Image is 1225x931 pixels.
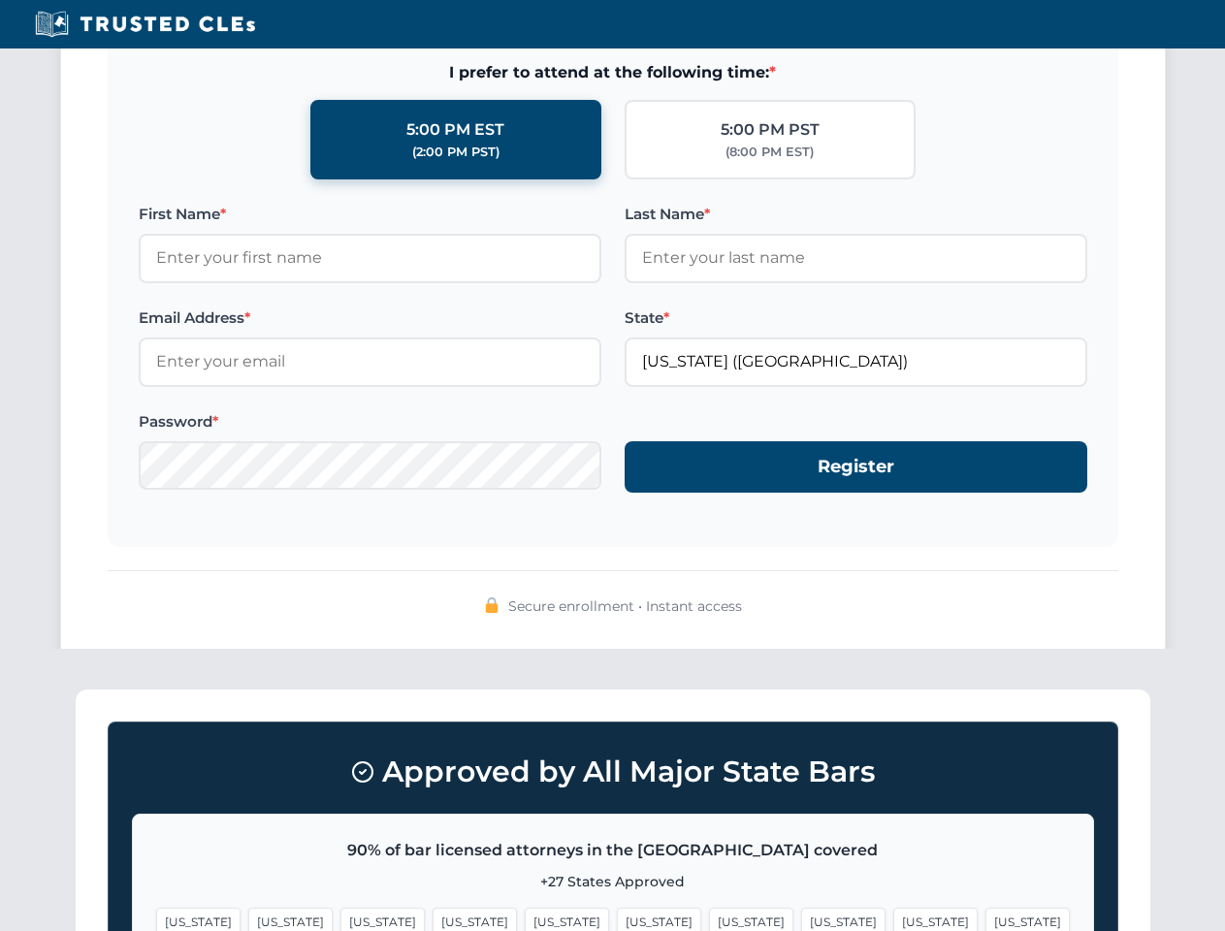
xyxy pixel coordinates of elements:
[139,306,601,330] label: Email Address
[625,441,1087,493] button: Register
[508,595,742,617] span: Secure enrollment • Instant access
[132,746,1094,798] h3: Approved by All Major State Bars
[139,60,1087,85] span: I prefer to attend at the following time:
[725,143,814,162] div: (8:00 PM EST)
[625,203,1087,226] label: Last Name
[625,306,1087,330] label: State
[406,117,504,143] div: 5:00 PM EST
[625,234,1087,282] input: Enter your last name
[139,203,601,226] label: First Name
[156,871,1070,892] p: +27 States Approved
[721,117,820,143] div: 5:00 PM PST
[156,838,1070,863] p: 90% of bar licensed attorneys in the [GEOGRAPHIC_DATA] covered
[625,337,1087,386] input: Florida (FL)
[139,410,601,433] label: Password
[484,597,500,613] img: 🔒
[412,143,500,162] div: (2:00 PM PST)
[29,10,261,39] img: Trusted CLEs
[139,337,601,386] input: Enter your email
[139,234,601,282] input: Enter your first name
